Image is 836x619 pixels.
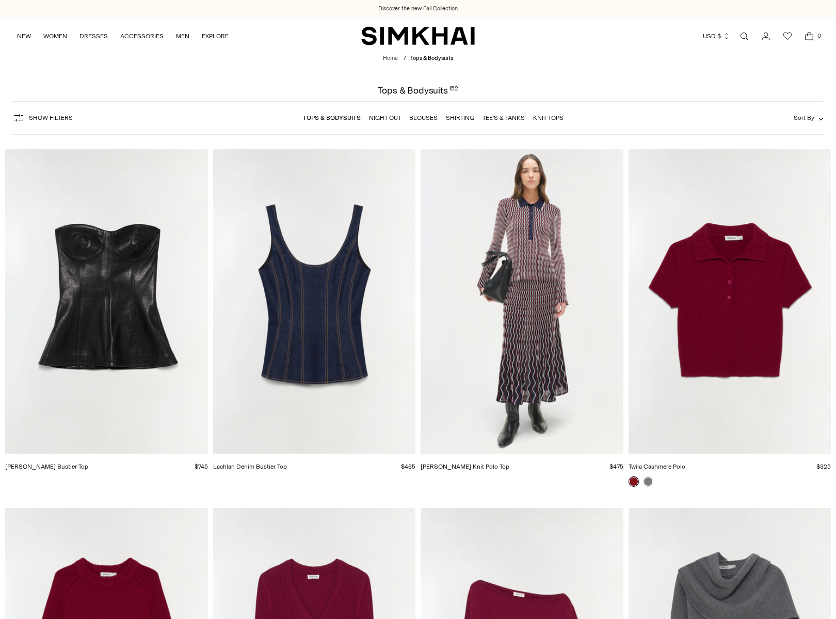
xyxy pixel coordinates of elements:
a: Tyla Leather Bustier Top [5,149,208,454]
a: Home [383,55,398,61]
a: NEW [17,25,31,48]
div: / [404,54,406,63]
span: Sort By [794,114,814,121]
span: $465 [401,463,415,470]
button: USD $ [703,25,730,48]
nav: breadcrumbs [383,54,453,63]
a: Tops & Bodysuits [303,114,361,121]
a: Wishlist [777,26,798,47]
span: $745 [195,463,208,470]
a: Twila Cashmere Polo [629,149,831,454]
a: Colleen Knit Polo Top [421,149,623,454]
a: Twila Cashmere Polo [629,463,685,470]
a: Open search modal [734,26,754,47]
a: SIMKHAI [361,26,475,46]
a: WOMEN [43,25,67,48]
span: $475 [609,463,623,470]
a: Open cart modal [799,26,819,47]
span: 0 [814,31,824,40]
a: Tee's & Tanks [483,114,525,121]
a: Lachlan Denim Bustier Top [213,149,416,454]
a: [PERSON_NAME] Bustier Top [5,463,88,470]
a: MEN [176,25,189,48]
button: Show Filters [12,110,73,126]
a: Go to the account page [755,26,776,47]
nav: Linked collections [303,107,564,129]
a: [PERSON_NAME] Knit Polo Top [421,463,509,470]
a: EXPLORE [202,25,229,48]
span: Tops & Bodysuits [410,55,453,61]
a: Lachlan Denim Bustier Top [213,463,287,470]
a: Discover the new Fall Collection [378,5,458,13]
a: ACCESSORIES [120,25,164,48]
h1: Tops & Bodysuits [378,86,458,95]
a: Blouses [409,114,438,121]
a: DRESSES [79,25,108,48]
a: Knit Tops [533,114,564,121]
button: Sort By [794,112,824,123]
span: Show Filters [29,114,73,121]
span: $325 [816,463,831,470]
div: 152 [449,86,458,95]
a: Night Out [369,114,401,121]
a: Shirting [446,114,474,121]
